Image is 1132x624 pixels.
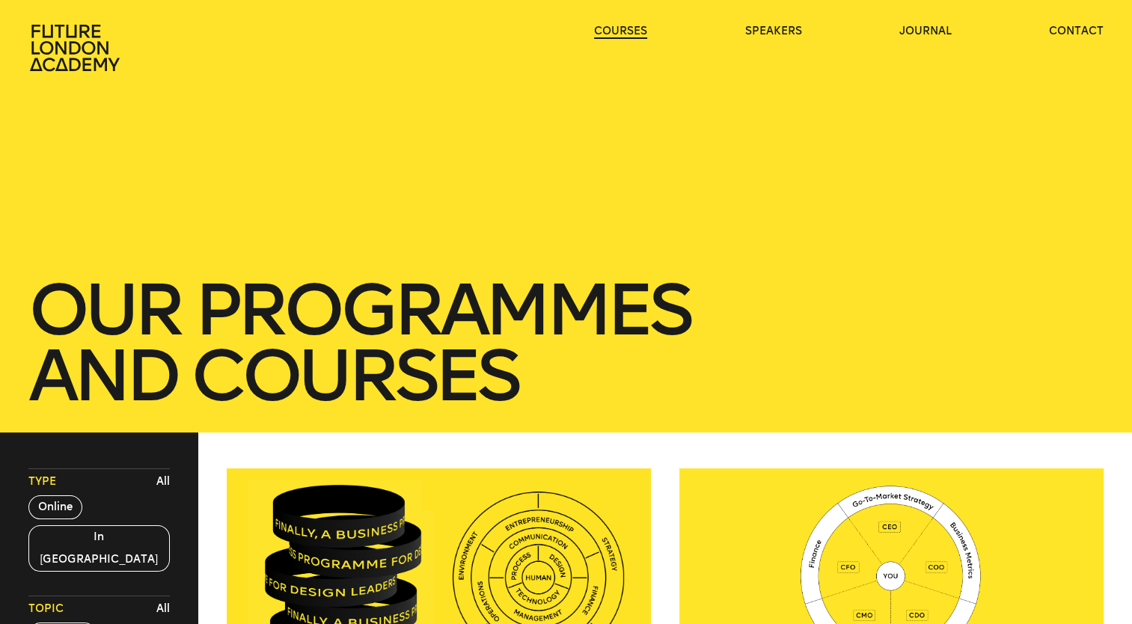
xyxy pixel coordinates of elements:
button: Online [28,495,82,519]
span: Type [28,474,56,489]
h1: our Programmes and courses [28,277,1104,409]
button: All [153,598,174,620]
a: journal [899,24,952,39]
button: All [153,471,174,493]
span: Topic [28,602,64,617]
a: contact [1049,24,1104,39]
button: In [GEOGRAPHIC_DATA] [28,525,170,572]
a: courses [594,24,647,39]
a: speakers [745,24,802,39]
